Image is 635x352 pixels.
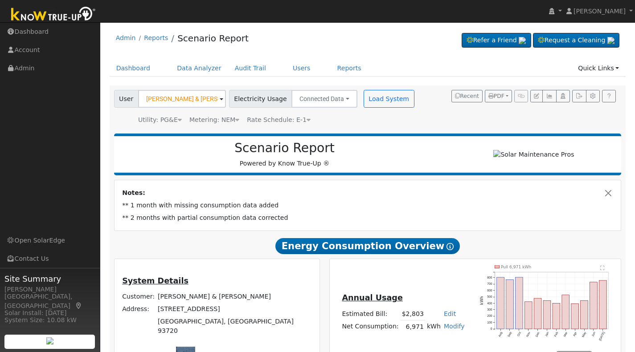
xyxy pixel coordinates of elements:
[526,331,531,337] text: Nov
[4,285,95,294] div: [PERSON_NAME]
[116,34,136,41] a: Admin
[122,189,145,196] strong: Notes:
[138,115,182,125] div: Utility: PG&E
[491,327,492,330] text: 0
[331,60,368,77] a: Reports
[138,90,226,108] input: Select a User
[121,199,615,212] td: ** 1 month with missing consumption data added
[607,37,615,44] img: retrieve
[156,316,313,337] td: [GEOGRAPHIC_DATA], [GEOGRAPHIC_DATA] 93720
[501,264,532,269] text: Pull 6,971 kWh
[581,300,588,329] rect: onclick=""
[574,8,626,15] span: [PERSON_NAME]
[275,238,460,254] span: Energy Consumption Overview
[488,308,492,311] text: 300
[340,307,400,320] td: Estimated Bill:
[542,90,556,102] button: Multi-Series Graph
[493,150,574,159] img: Solar Maintenance Pros
[516,331,521,337] text: Oct
[400,320,425,333] td: 6,971
[573,331,578,337] text: Apr
[451,90,483,102] button: Recent
[599,280,607,329] rect: onclick=""
[123,141,446,156] h2: Scenario Report
[447,243,454,250] i: Show Help
[121,212,615,224] td: ** 2 months with partial consumption data corrected
[247,116,311,123] span: Alias: HE1
[488,295,492,298] text: 500
[591,331,596,337] text: Jun
[507,331,512,337] text: Sep
[4,308,95,318] div: Solar Install: [DATE]
[400,307,425,320] td: $2,803
[340,320,400,333] td: Net Consumption:
[534,298,542,329] rect: onclick=""
[563,331,569,337] text: Mar
[498,331,503,337] text: Aug
[562,295,569,328] rect: onclick=""
[488,93,504,99] span: PDF
[110,60,157,77] a: Dashboard
[170,60,228,77] a: Data Analyzer
[485,90,512,102] button: PDF
[554,331,559,337] text: Feb
[189,115,239,125] div: Metering: NEM
[519,37,526,44] img: retrieve
[533,33,619,48] a: Request a Cleaning
[604,188,613,198] button: Close
[556,90,570,102] button: Login As
[286,60,317,77] a: Users
[488,282,492,285] text: 700
[602,90,616,102] a: Help Link
[75,302,83,309] a: Map
[46,337,53,344] img: retrieve
[229,90,292,108] span: Electricity Usage
[121,303,156,315] td: Address:
[598,331,606,341] text: [DATE]
[544,300,551,329] rect: onclick=""
[121,290,156,303] td: Customer:
[488,314,492,317] text: 200
[553,303,560,329] rect: onclick=""
[462,33,531,48] a: Refer a Friend
[291,90,357,108] button: Connected Data
[7,5,100,25] img: Know True-Up
[571,60,626,77] a: Quick Links
[342,293,402,302] u: Annual Usage
[156,303,313,315] td: [STREET_ADDRESS]
[488,276,492,279] text: 800
[530,90,543,102] button: Edit User
[601,265,605,270] text: 
[506,279,514,329] rect: onclick=""
[177,33,249,44] a: Scenario Report
[119,141,451,168] div: Powered by Know True-Up ®
[444,310,456,317] a: Edit
[488,288,492,291] text: 600
[425,320,442,333] td: kWh
[364,90,414,108] button: Load System
[114,90,139,108] span: User
[144,34,168,41] a: Reports
[156,290,313,303] td: [PERSON_NAME] & [PERSON_NAME]
[444,323,465,330] a: Modify
[122,276,188,285] u: System Details
[480,296,484,305] text: kWh
[582,331,587,338] text: May
[228,60,273,77] a: Audit Trail
[571,303,579,328] rect: onclick=""
[516,277,523,329] rect: onclick=""
[4,273,95,285] span: Site Summary
[535,331,541,337] text: Dec
[545,331,549,337] text: Jan
[572,90,586,102] button: Export Interval Data
[488,301,492,304] text: 400
[488,321,492,324] text: 100
[497,277,504,329] rect: onclick=""
[4,316,95,325] div: System Size: 10.08 kW
[4,292,95,311] div: [GEOGRAPHIC_DATA], [GEOGRAPHIC_DATA]
[590,282,598,329] rect: onclick=""
[525,302,533,329] rect: onclick=""
[586,90,600,102] button: Settings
